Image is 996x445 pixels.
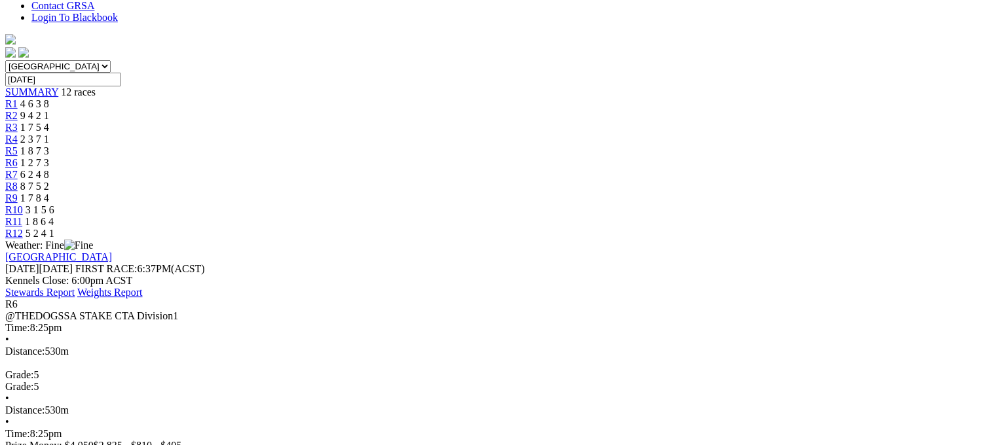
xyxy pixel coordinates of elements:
span: 1 8 6 4 [25,216,54,227]
span: 6:37PM(ACST) [75,263,205,274]
a: Weights Report [77,287,143,298]
input: Select date [5,73,121,86]
span: R6 [5,298,18,310]
div: 8:25pm [5,428,991,440]
div: 5 [5,369,991,381]
a: Login To Blackbook [31,12,118,23]
div: @THEDOGSSA STAKE CTA Division1 [5,310,991,322]
span: [DATE] [5,263,39,274]
span: 8 7 5 2 [20,181,49,192]
a: R9 [5,192,18,204]
span: 6 2 4 8 [20,169,49,180]
a: SUMMARY [5,86,58,98]
a: R8 [5,181,18,192]
a: R12 [5,228,23,239]
span: Distance: [5,346,45,357]
span: Weather: Fine [5,240,93,251]
span: Time: [5,322,30,333]
img: logo-grsa-white.png [5,34,16,44]
span: FIRST RACE: [75,263,137,274]
span: • [5,334,9,345]
span: 2 3 7 1 [20,133,49,145]
span: [DATE] [5,263,73,274]
a: R11 [5,216,22,227]
a: R7 [5,169,18,180]
span: Distance: [5,404,45,416]
img: Fine [64,240,93,251]
span: 3 1 5 6 [26,204,54,215]
div: Kennels Close: 6:00pm ACST [5,275,991,287]
a: [GEOGRAPHIC_DATA] [5,251,112,262]
div: 5 [5,381,991,393]
a: R3 [5,122,18,133]
a: Stewards Report [5,287,75,298]
a: R2 [5,110,18,121]
span: 12 races [61,86,96,98]
div: 530m [5,346,991,357]
span: 1 8 7 3 [20,145,49,156]
a: R10 [5,204,23,215]
a: R1 [5,98,18,109]
span: Grade: [5,381,34,392]
span: Grade: [5,369,34,380]
img: twitter.svg [18,47,29,58]
span: 9 4 2 1 [20,110,49,121]
div: 8:25pm [5,322,991,334]
img: facebook.svg [5,47,16,58]
a: R4 [5,133,18,145]
a: R5 [5,145,18,156]
span: 1 2 7 3 [20,157,49,168]
span: Time: [5,428,30,439]
span: 1 7 8 4 [20,192,49,204]
a: R6 [5,157,18,168]
span: 5 2 4 1 [26,228,54,239]
span: 4 6 3 8 [20,98,49,109]
span: • [5,393,9,404]
span: • [5,416,9,427]
span: 1 7 5 4 [20,122,49,133]
div: 530m [5,404,991,416]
